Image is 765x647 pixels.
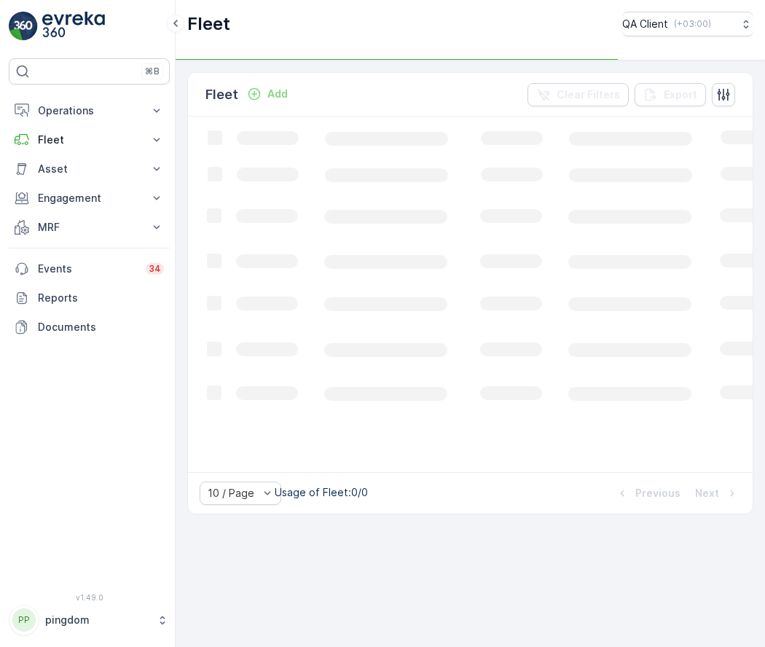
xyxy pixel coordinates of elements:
[9,12,38,41] img: logo
[45,613,149,627] p: pingdom
[664,87,697,102] p: Export
[622,12,753,36] button: QA Client(+03:00)
[9,283,170,313] a: Reports
[9,125,170,154] button: Fleet
[635,486,680,501] p: Previous
[527,83,629,106] button: Clear Filters
[694,485,741,502] button: Next
[674,18,711,30] p: ( +03:00 )
[275,485,368,500] p: Usage of Fleet : 0/0
[613,485,682,502] button: Previous
[695,486,719,501] p: Next
[38,103,141,118] p: Operations
[38,162,141,176] p: Asset
[9,96,170,125] button: Operations
[9,313,170,342] a: Documents
[241,85,294,103] button: Add
[42,12,105,41] img: logo_light-DOdMpM7g.png
[12,608,36,632] div: PP
[38,191,141,205] p: Engagement
[557,87,620,102] p: Clear Filters
[9,254,170,283] a: Events34
[38,133,141,147] p: Fleet
[38,220,141,235] p: MRF
[38,291,164,305] p: Reports
[38,320,164,334] p: Documents
[205,85,238,105] p: Fleet
[149,263,161,275] p: 34
[9,213,170,242] button: MRF
[145,66,160,77] p: ⌘B
[9,154,170,184] button: Asset
[622,17,668,31] p: QA Client
[187,12,230,36] p: Fleet
[9,593,170,602] span: v 1.49.0
[635,83,706,106] button: Export
[267,87,288,101] p: Add
[38,262,137,276] p: Events
[9,605,170,635] button: PPpingdom
[9,184,170,213] button: Engagement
